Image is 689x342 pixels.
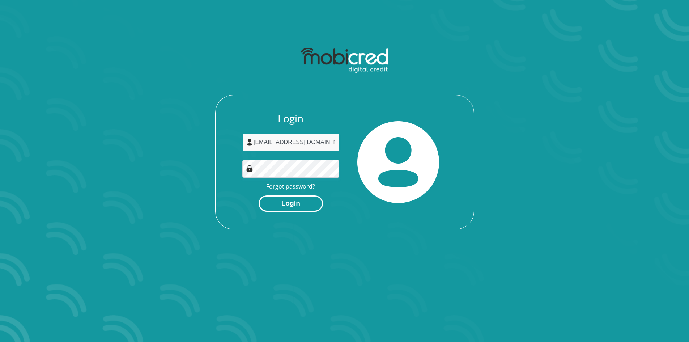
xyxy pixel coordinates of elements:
img: Image [246,165,253,172]
img: user-icon image [246,139,253,146]
img: mobicred logo [301,48,388,73]
input: Username [242,134,339,151]
h3: Login [242,113,339,125]
button: Login [259,195,323,212]
a: Forgot password? [266,182,315,190]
